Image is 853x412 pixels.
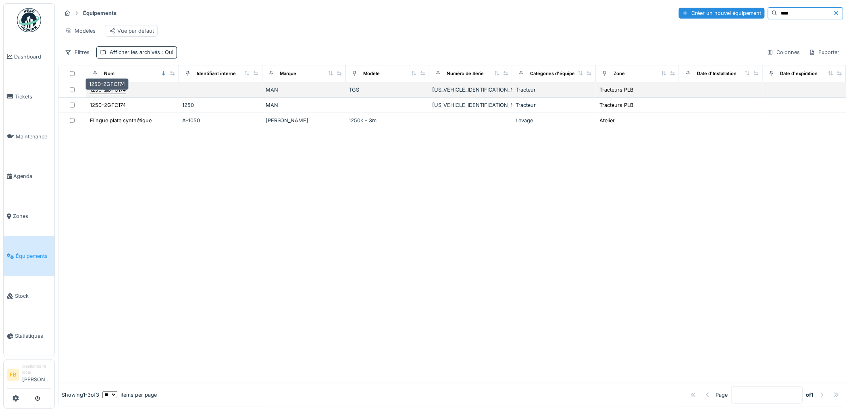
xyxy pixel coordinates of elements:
div: MAN [266,86,343,94]
div: Filtres [61,46,93,58]
div: Créer un nouvel équipement [679,8,765,19]
div: Marque [280,70,297,77]
span: Équipements [16,252,51,260]
div: Modèles [61,25,99,37]
span: Tickets [15,93,51,100]
strong: Équipements [80,9,120,17]
div: Catégories d'équipement [530,70,586,77]
a: Équipements [4,236,54,276]
div: [US_VEHICLE_IDENTIFICATION_NUMBER] [433,86,510,94]
div: Tracteurs PLB [599,86,633,94]
a: FB Gestionnaire local[PERSON_NAME] [7,363,51,389]
div: Afficher les archivés [110,48,173,56]
div: Date d'expiration [780,70,818,77]
a: Maintenance [4,117,54,157]
a: Stock [4,276,54,316]
span: Zones [13,212,51,220]
div: Gestionnaire local [22,363,51,376]
div: [PERSON_NAME] [266,117,343,124]
div: MAN [266,101,343,109]
div: Nom [104,70,114,77]
img: Badge_color-CXgf-gQk.svg [17,8,41,32]
div: Vue par défaut [109,27,154,35]
a: Dashboard [4,37,54,77]
div: Zone [614,70,625,77]
div: Levage [516,117,593,124]
div: items per page [102,391,157,399]
div: 1250 [182,101,259,109]
span: Statistiques [15,332,51,340]
a: Statistiques [4,316,54,356]
div: Atelier [599,117,615,124]
div: 1250-2GFC174 [85,78,129,90]
div: Tracteur [516,86,593,94]
div: [US_VEHICLE_IDENTIFICATION_NUMBER] [433,101,510,109]
div: Exporter [805,46,843,58]
div: TGS [349,86,426,94]
li: FB [7,369,19,381]
span: Agenda [13,172,51,180]
span: Stock [15,292,51,300]
div: Tracteur [516,101,593,109]
div: Modèle [364,70,380,77]
a: Zones [4,197,54,236]
div: Colonnes [764,46,804,58]
div: 1250k - 3m [349,117,426,124]
a: Agenda [4,157,54,197]
div: Date d'Installation [697,70,736,77]
div: Numéro de Série [447,70,484,77]
span: Maintenance [16,133,51,140]
div: Page [716,391,728,399]
strong: of 1 [806,391,814,399]
a: Tickets [4,77,54,117]
div: Identifiant interne [197,70,236,77]
div: Showing 1 - 3 of 3 [62,391,99,399]
div: Tracteurs PLB [599,101,633,109]
li: [PERSON_NAME] [22,363,51,387]
div: 1250-2GFC174 [90,101,126,109]
span: Dashboard [14,53,51,61]
span: : Oui [160,49,173,55]
div: A-1050 [182,117,259,124]
div: Elingue plate synthétique [90,117,152,124]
